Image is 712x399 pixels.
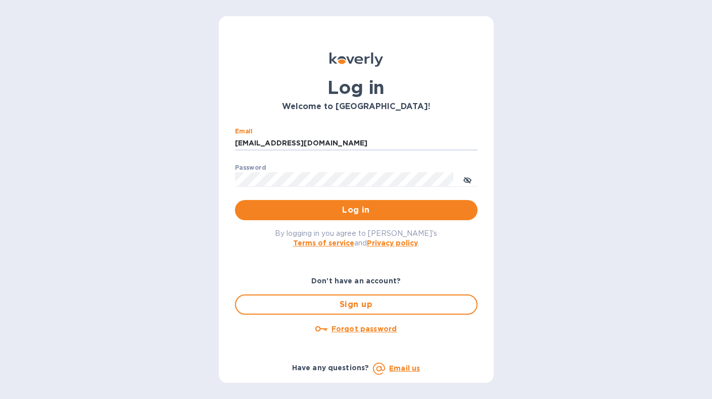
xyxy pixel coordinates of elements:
[235,128,253,134] label: Email
[243,204,469,216] span: Log in
[235,200,478,220] button: Log in
[329,53,383,67] img: Koverly
[235,165,266,171] label: Password
[293,239,354,247] a: Terms of service
[235,136,478,151] input: Enter email address
[235,294,478,315] button: Sign up
[367,239,418,247] a: Privacy policy
[235,102,478,112] h3: Welcome to [GEOGRAPHIC_DATA]!
[292,364,369,372] b: Have any questions?
[235,77,478,98] h1: Log in
[331,325,397,333] u: Forgot password
[275,229,437,247] span: By logging in you agree to [PERSON_NAME]'s and .
[457,169,478,189] button: toggle password visibility
[311,277,401,285] b: Don't have an account?
[389,364,420,372] a: Email us
[244,298,468,311] span: Sign up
